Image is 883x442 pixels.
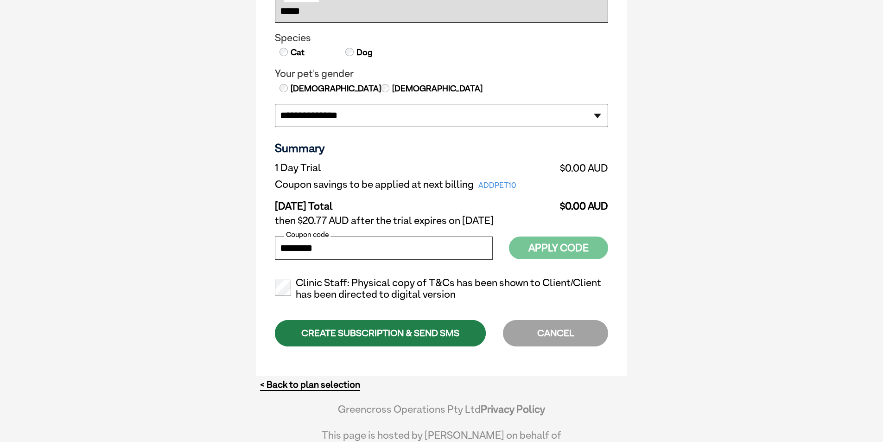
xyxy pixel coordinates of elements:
[260,379,360,391] a: < Back to plan selection
[275,32,608,44] legend: Species
[275,68,608,80] legend: Your pet's gender
[307,403,576,424] div: Greencross Operations Pty Ltd
[275,277,608,301] label: Clinic Staff: Physical copy of T&Cs has been shown to Client/Client has been directed to digital ...
[275,141,608,155] h3: Summary
[275,212,608,229] td: then $20.77 AUD after the trial expires on [DATE]
[503,320,608,346] div: CANCEL
[552,193,608,212] td: $0.00 AUD
[509,237,608,259] button: Apply Code
[552,160,608,176] td: $0.00 AUD
[275,280,291,296] input: Clinic Staff: Physical copy of T&Cs has been shown to Client/Client has been directed to digital ...
[275,160,552,176] td: 1 Day Trial
[275,193,552,212] td: [DATE] Total
[481,403,545,415] a: Privacy Policy
[275,320,486,346] div: CREATE SUBSCRIPTION & SEND SMS
[284,231,330,239] label: Coupon code
[474,179,521,192] span: ADDPET10
[275,176,552,193] td: Coupon savings to be applied at next billing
